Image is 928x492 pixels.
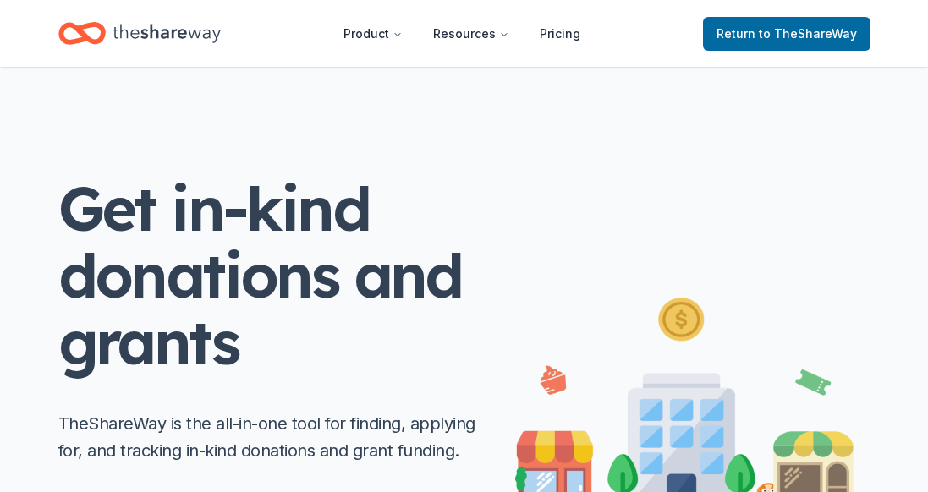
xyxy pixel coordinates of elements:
[703,17,870,51] a: Returnto TheShareWay
[58,14,221,53] a: Home
[330,17,416,51] button: Product
[759,26,857,41] span: to TheShareWay
[58,410,481,464] p: TheShareWay is the all-in-one tool for finding, applying for, and tracking in-kind donations and ...
[420,17,523,51] button: Resources
[526,17,594,51] a: Pricing
[717,24,857,44] span: Return
[58,175,481,376] h1: Get in-kind donations and grants
[330,14,594,53] nav: Main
